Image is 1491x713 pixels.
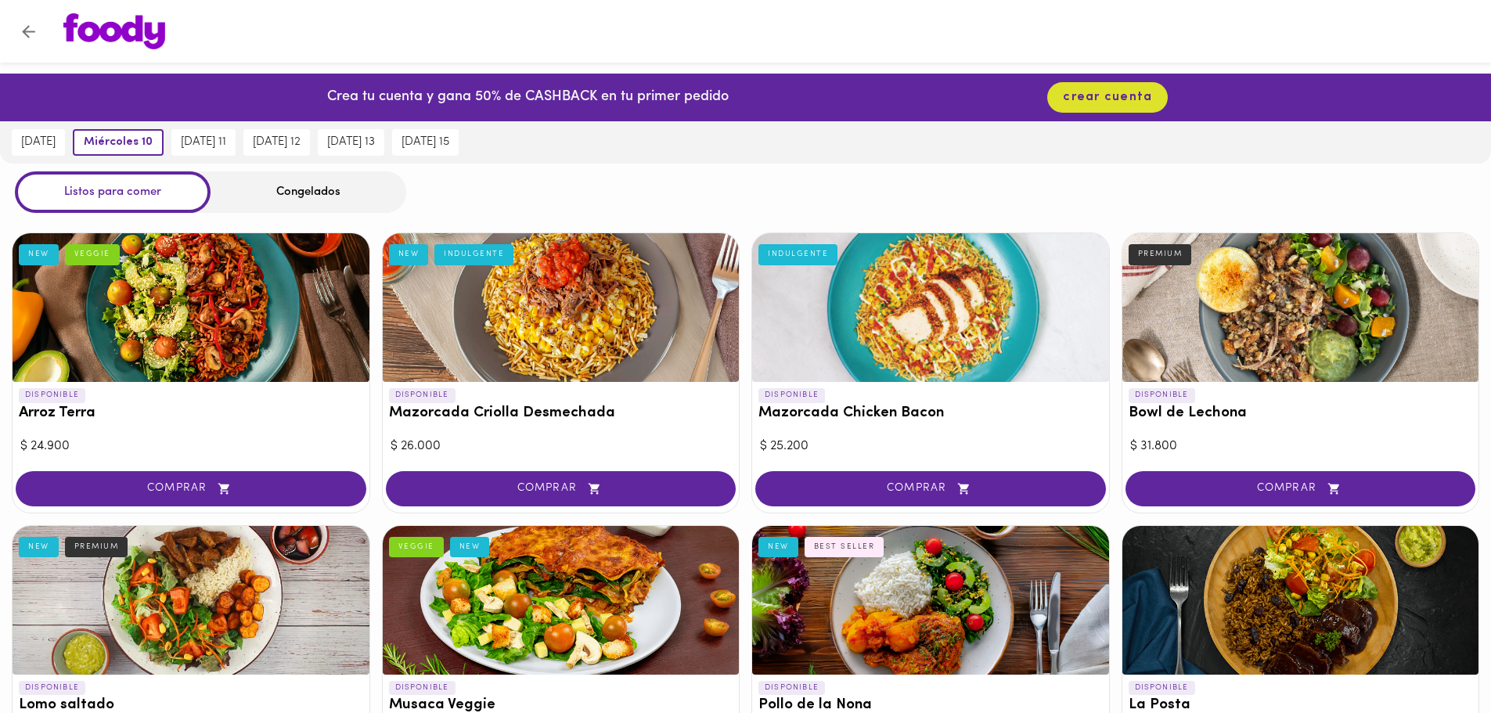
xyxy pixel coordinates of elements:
button: [DATE] [12,129,65,156]
div: Bowl de Lechona [1122,233,1479,382]
button: crear cuenta [1047,82,1168,113]
div: $ 25.200 [760,438,1101,456]
div: INDULGENTE [434,244,513,265]
div: Listos para comer [15,171,211,213]
button: [DATE] 11 [171,129,236,156]
h3: Mazorcada Chicken Bacon [758,405,1103,422]
div: INDULGENTE [758,244,837,265]
div: BEST SELLER [805,537,884,557]
div: NEW [389,244,429,265]
div: NEW [19,537,59,557]
p: DISPONIBLE [1129,388,1195,402]
button: Volver [9,13,48,51]
button: COMPRAR [755,471,1106,506]
button: [DATE] 15 [392,129,459,156]
span: COMPRAR [1145,482,1457,495]
span: COMPRAR [405,482,717,495]
button: COMPRAR [16,471,366,506]
div: VEGGIE [389,537,444,557]
div: Lomo saltado [13,526,369,675]
p: DISPONIBLE [389,681,456,695]
div: $ 24.900 [20,438,362,456]
div: PREMIUM [65,537,128,557]
div: $ 31.800 [1130,438,1471,456]
span: [DATE] 13 [327,135,375,149]
button: COMPRAR [1125,471,1476,506]
div: Pollo de la Nona [752,526,1109,675]
img: logo.png [63,13,165,49]
h3: Bowl de Lechona [1129,405,1473,422]
p: DISPONIBLE [19,388,85,402]
div: Musaca Veggie [383,526,740,675]
div: $ 26.000 [391,438,732,456]
p: DISPONIBLE [389,388,456,402]
button: [DATE] 13 [318,129,384,156]
span: COMPRAR [35,482,347,495]
span: [DATE] [21,135,56,149]
div: Congelados [211,171,406,213]
div: NEW [450,537,490,557]
span: [DATE] 15 [402,135,449,149]
div: Mazorcada Criolla Desmechada [383,233,740,382]
div: La Posta [1122,526,1479,675]
button: COMPRAR [386,471,736,506]
div: NEW [19,244,59,265]
h3: Arroz Terra [19,405,363,422]
button: miércoles 10 [73,129,164,156]
span: [DATE] 11 [181,135,226,149]
iframe: Messagebird Livechat Widget [1400,622,1475,697]
p: DISPONIBLE [758,388,825,402]
p: DISPONIBLE [1129,681,1195,695]
div: VEGGIE [65,244,120,265]
div: Arroz Terra [13,233,369,382]
div: Mazorcada Chicken Bacon [752,233,1109,382]
span: crear cuenta [1063,90,1152,105]
div: NEW [758,537,798,557]
span: miércoles 10 [84,135,153,149]
h3: Mazorcada Criolla Desmechada [389,405,733,422]
span: COMPRAR [775,482,1086,495]
button: [DATE] 12 [243,129,310,156]
p: DISPONIBLE [19,681,85,695]
p: DISPONIBLE [758,681,825,695]
p: Crea tu cuenta y gana 50% de CASHBACK en tu primer pedido [327,88,729,108]
div: PREMIUM [1129,244,1192,265]
span: [DATE] 12 [253,135,301,149]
